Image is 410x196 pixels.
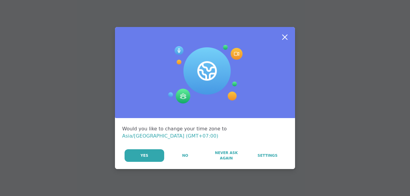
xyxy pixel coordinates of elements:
[258,153,278,158] span: Settings
[206,149,246,162] button: Never Ask Again
[247,149,288,162] a: Settings
[165,149,205,162] button: No
[122,133,218,139] span: Asia/[GEOGRAPHIC_DATA] (GMT+07:00)
[140,153,148,158] span: Yes
[209,150,243,161] span: Never Ask Again
[122,125,288,140] div: Would you like to change your time zone to
[182,153,188,158] span: No
[125,149,164,162] button: Yes
[167,45,243,104] img: Session Experience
